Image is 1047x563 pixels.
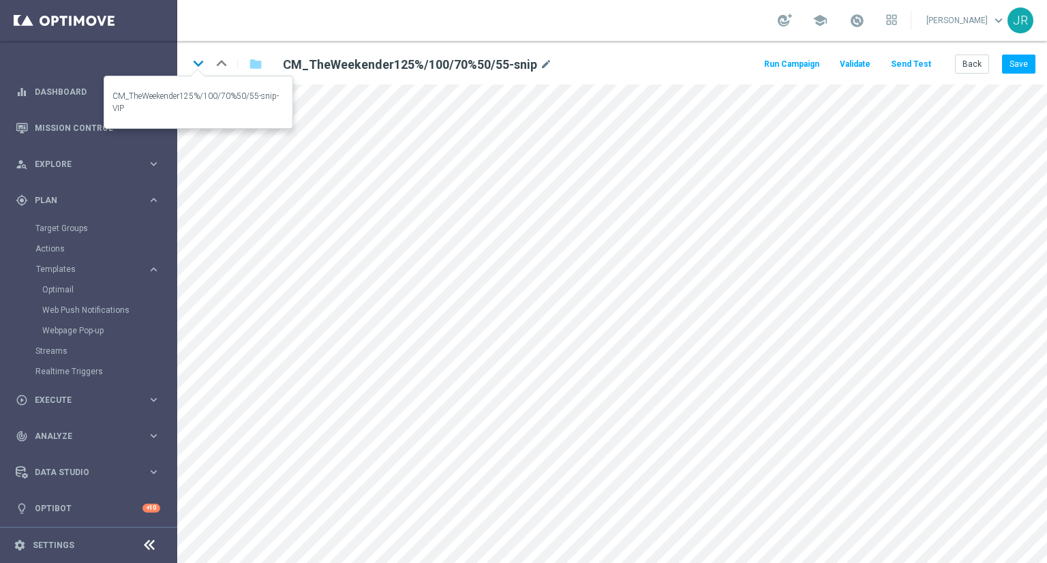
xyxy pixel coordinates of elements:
button: Back [955,55,989,74]
a: Web Push Notifications [42,305,142,316]
div: Optimail [42,279,176,300]
div: Target Groups [35,218,176,239]
a: Mission Control [35,110,160,146]
div: Templates [36,265,147,273]
button: folder [247,53,264,75]
button: track_changes Analyze keyboard_arrow_right [15,431,161,442]
div: Data Studio [16,466,147,478]
a: Settings [33,541,74,549]
i: gps_fixed [16,194,28,207]
i: keyboard_arrow_right [147,263,160,276]
div: Templates [35,259,176,341]
button: Templates keyboard_arrow_right [35,264,161,275]
i: folder [249,56,262,72]
div: Execute [16,394,147,406]
a: [PERSON_NAME]keyboard_arrow_down [925,10,1007,31]
div: +10 [142,504,160,513]
a: Actions [35,243,142,254]
button: Mission Control [15,123,161,134]
button: gps_fixed Plan keyboard_arrow_right [15,195,161,206]
span: school [813,13,828,28]
i: keyboard_arrow_right [147,157,160,170]
button: Send Test [889,55,933,74]
span: Data Studio [35,468,147,476]
a: Optimail [42,284,142,295]
i: person_search [16,158,28,170]
div: Explore [16,158,147,170]
span: Execute [35,396,147,404]
i: mode_edit [540,57,552,73]
i: equalizer [16,86,28,98]
span: Analyze [35,432,147,440]
button: equalizer Dashboard [15,87,161,97]
div: JR [1007,7,1033,33]
button: Save [1002,55,1035,74]
i: keyboard_arrow_right [147,393,160,406]
div: Mission Control [16,110,160,146]
div: Dashboard [16,74,160,110]
h2: CM_TheWeekender125%/100/70%50/55-snip [283,57,537,73]
span: Explore [35,160,147,168]
i: keyboard_arrow_right [147,194,160,207]
span: Templates [36,265,134,273]
i: settings [14,539,26,551]
a: Webpage Pop-up [42,325,142,336]
div: Webpage Pop-up [42,320,176,341]
div: Plan [16,194,147,207]
i: lightbulb [16,502,28,515]
button: Data Studio keyboard_arrow_right [15,467,161,478]
a: Streams [35,346,142,356]
div: Optibot [16,490,160,526]
div: Actions [35,239,176,259]
i: keyboard_arrow_right [147,429,160,442]
i: keyboard_arrow_right [147,466,160,478]
div: Realtime Triggers [35,361,176,382]
i: play_circle_outline [16,394,28,406]
button: play_circle_outline Execute keyboard_arrow_right [15,395,161,406]
i: track_changes [16,430,28,442]
button: Run Campaign [762,55,821,74]
a: Optibot [35,490,142,526]
i: keyboard_arrow_down [188,53,209,74]
a: Realtime Triggers [35,366,142,377]
button: Validate [838,55,872,74]
div: CM_TheWeekender125%/100/70%50/55-snip-VIP [104,83,292,121]
span: Plan [35,196,147,204]
button: lightbulb Optibot +10 [15,503,161,514]
div: Web Push Notifications [42,300,176,320]
div: Analyze [16,430,147,442]
div: Streams [35,341,176,361]
a: Dashboard [35,74,160,110]
span: Validate [840,59,870,69]
button: person_search Explore keyboard_arrow_right [15,159,161,170]
a: Target Groups [35,223,142,234]
span: keyboard_arrow_down [991,13,1006,28]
